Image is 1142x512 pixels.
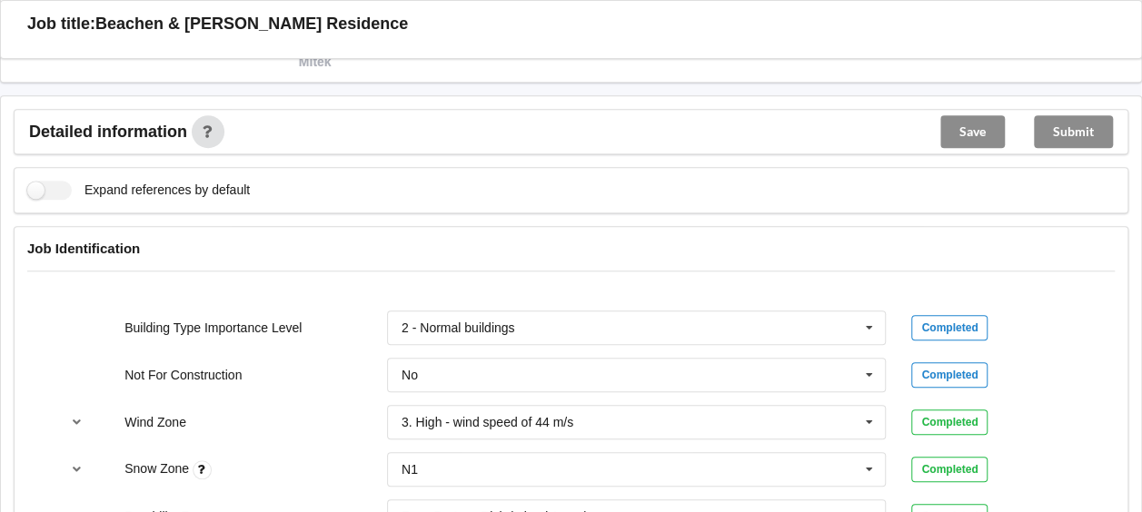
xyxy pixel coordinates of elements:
[402,321,515,334] div: 2 - Normal buildings
[911,315,988,340] div: Completed
[27,181,250,200] label: Expand references by default
[27,14,95,34] h3: Job title:
[124,320,302,335] label: Building Type Importance Level
[911,362,988,388] div: Completed
[911,409,988,435] div: Completed
[911,457,988,482] div: Completed
[59,453,94,486] button: reference-toggle
[29,123,187,140] span: Detailed information
[402,416,573,428] div: 3. High - wind speed of 44 m/s
[95,14,408,34] h3: Beachen & [PERSON_NAME] Residence
[124,415,186,429] label: Wind Zone
[59,406,94,438] button: reference-toggle
[402,463,418,476] div: N1
[27,240,1115,257] h4: Job Identification
[124,368,242,382] label: Not For Construction
[124,461,193,476] label: Snow Zone
[402,369,418,381] div: No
